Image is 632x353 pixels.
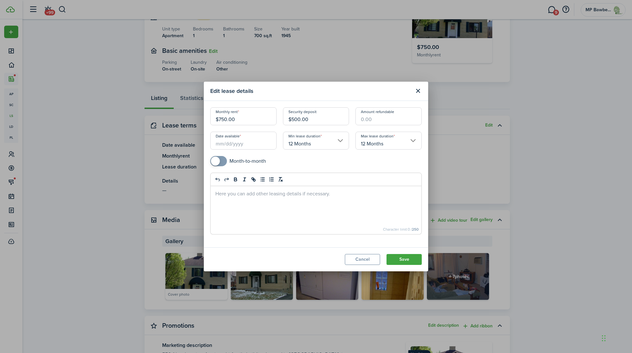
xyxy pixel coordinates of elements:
[210,132,277,150] input: mm/dd/yyyy
[258,176,267,183] button: list: bullet
[283,107,349,125] input: 0.00
[522,284,632,353] iframe: Chat Widget
[412,86,423,96] button: Close modal
[222,176,231,183] button: redo: redo
[210,85,411,97] modal-title: Edit lease details
[267,176,276,183] button: list: ordered
[602,329,606,348] div: Drag
[210,107,277,125] input: 0.00
[283,132,349,150] input: Min lease duration
[249,176,258,183] button: link
[383,227,419,231] small: Character limit: 0 /
[345,254,380,265] button: Cancel
[412,226,419,232] b: 250
[355,107,422,125] input: 0.00
[213,176,222,183] button: undo: undo
[240,176,249,183] button: italic
[355,132,422,150] input: Max lease duration
[276,176,285,183] button: clean
[387,254,422,265] button: Save
[231,176,240,183] button: bold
